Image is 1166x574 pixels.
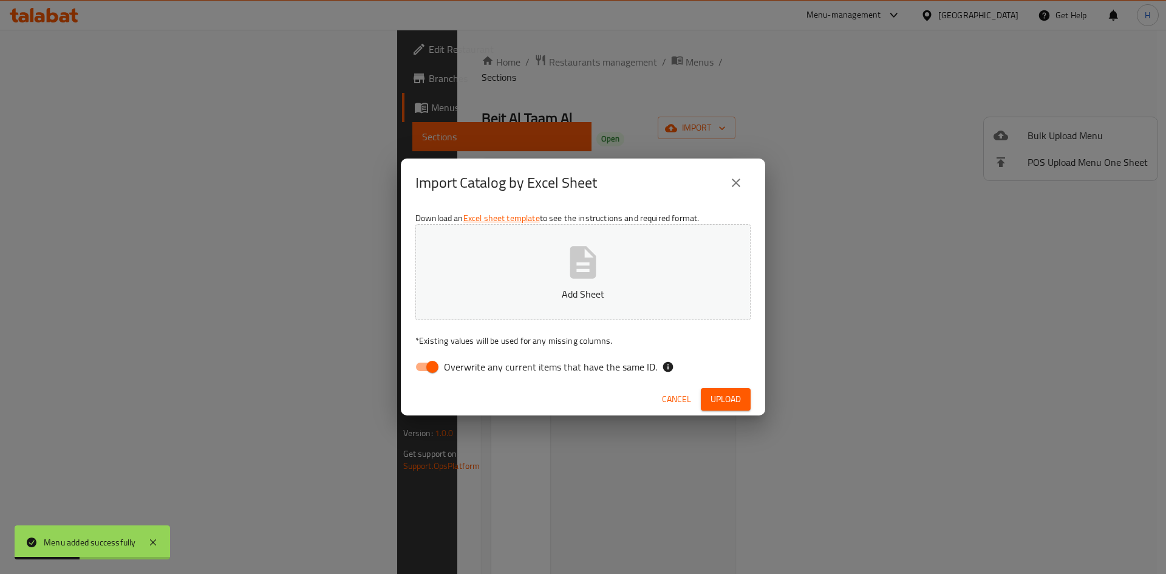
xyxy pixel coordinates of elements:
[701,388,751,411] button: Upload
[434,287,732,301] p: Add Sheet
[662,392,691,407] span: Cancel
[415,224,751,320] button: Add Sheet
[44,536,136,549] div: Menu added successfully
[415,173,597,193] h2: Import Catalog by Excel Sheet
[721,168,751,197] button: close
[401,207,765,383] div: Download an to see the instructions and required format.
[444,360,657,374] span: Overwrite any current items that have the same ID.
[711,392,741,407] span: Upload
[463,210,540,226] a: Excel sheet template
[657,388,696,411] button: Cancel
[662,361,674,373] svg: If the overwrite option isn't selected, then the items that match an existing ID will be ignored ...
[415,335,751,347] p: Existing values will be used for any missing columns.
